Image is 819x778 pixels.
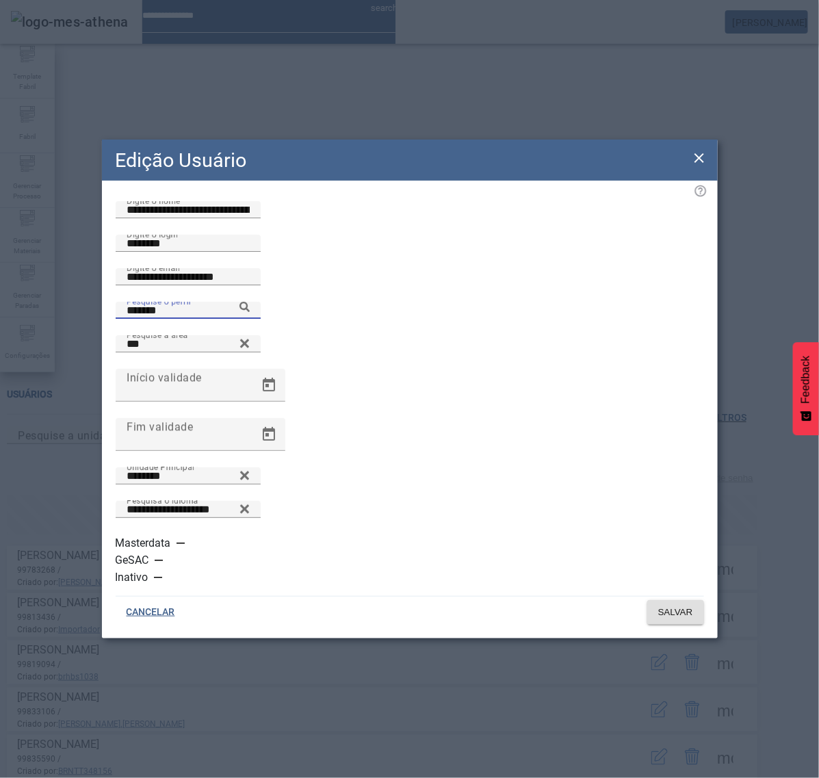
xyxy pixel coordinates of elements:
[127,606,175,619] span: CANCELAR
[116,569,151,586] label: Inativo
[793,342,819,435] button: Feedback - Mostrar pesquisa
[116,535,174,552] label: Masterdata
[647,600,704,625] button: SALVAR
[127,371,202,384] mat-label: Início validade
[127,502,250,518] input: Number
[127,263,180,273] mat-label: Digite o email
[116,600,186,625] button: CANCELAR
[252,418,285,451] button: Open calendar
[127,468,250,484] input: Number
[252,369,285,402] button: Open calendar
[800,356,812,404] span: Feedback
[116,146,247,175] h2: Edição Usuário
[127,302,250,319] input: Number
[127,196,180,206] mat-label: Digite o nome
[658,606,693,619] span: SALVAR
[127,496,198,506] mat-label: Pesquisa o idioma
[127,330,188,340] mat-label: Pesquise a área
[127,336,250,352] input: Number
[127,463,194,472] mat-label: Unidade Principal
[127,297,191,307] mat-label: Pesquise o perfil
[127,230,178,239] mat-label: Digite o login
[116,552,152,569] label: GeSAC
[127,420,193,433] mat-label: Fim validade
